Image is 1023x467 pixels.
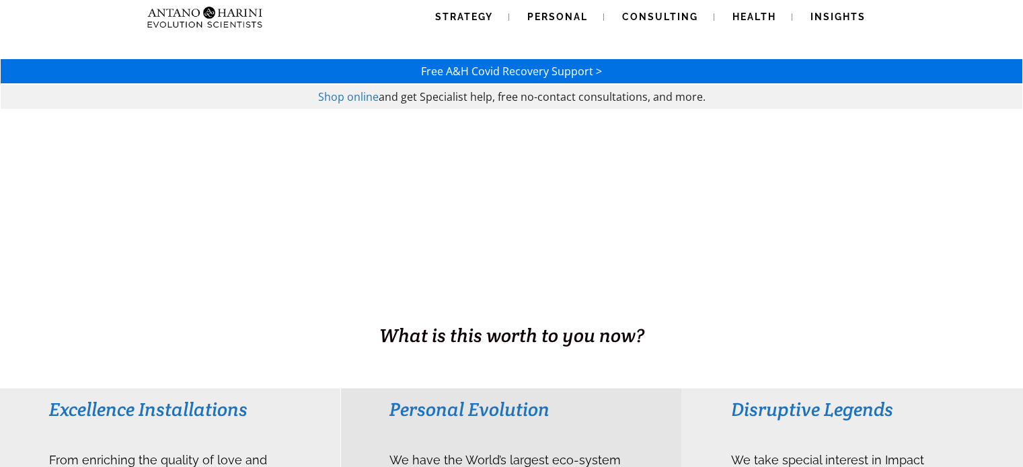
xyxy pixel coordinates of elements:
[389,397,632,421] h3: Personal Evolution
[622,11,698,22] span: Consulting
[318,89,379,104] a: Shop online
[379,323,644,347] span: What is this worth to you now?
[732,11,776,22] span: Health
[421,64,602,79] a: Free A&H Covid Recovery Support >
[435,11,493,22] span: Strategy
[810,11,866,22] span: Insights
[731,397,974,421] h3: Disruptive Legends
[49,397,292,421] h3: Excellence Installations
[1,294,1022,322] h1: BUSINESS. HEALTH. Family. Legacy
[379,89,706,104] span: and get Specialist help, free no-contact consultations, and more.
[527,11,588,22] span: Personal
